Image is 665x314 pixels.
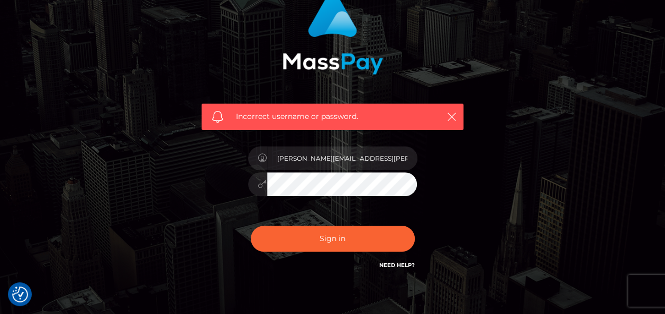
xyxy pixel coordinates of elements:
input: Username... [267,146,417,170]
button: Consent Preferences [12,287,28,302]
span: Incorrect username or password. [236,111,429,122]
button: Sign in [251,226,415,252]
img: Revisit consent button [12,287,28,302]
a: Need Help? [379,262,415,269]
